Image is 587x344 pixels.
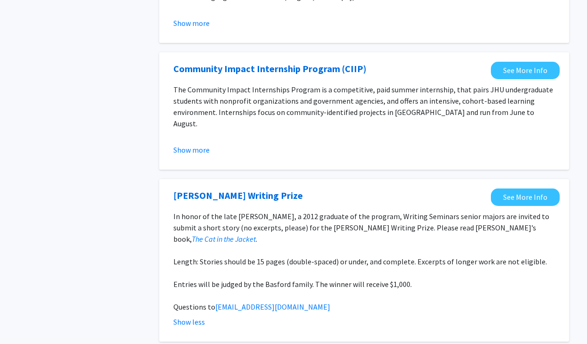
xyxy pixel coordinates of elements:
p: The Community Impact Internships Program is a competitive, paid summer internship, that pairs JHU... [173,84,555,129]
a: The Cat in the Jacket [192,234,256,244]
p: Entries will be judged by the Basford family. The winner will receive $1,000. [173,278,555,290]
p: In honor of the late [PERSON_NAME], a 2012 graduate of the program, Writing Seminars senior major... [173,211,555,245]
a: [EMAIL_ADDRESS][DOMAIN_NAME] [215,302,330,311]
p: Length: Stories should be 15 pages (double-spaced) or under, and complete. Excerpts of longer wor... [173,256,555,267]
button: Show more [173,17,210,29]
iframe: Chat [7,302,40,337]
button: Show more [173,144,210,156]
a: Opens in a new tab [491,188,560,206]
span: Questions to [173,302,215,311]
a: Opens in a new tab [491,62,560,79]
button: Show less [173,316,205,328]
a: Opens in a new tab [173,62,367,76]
a: Opens in a new tab [173,188,303,203]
